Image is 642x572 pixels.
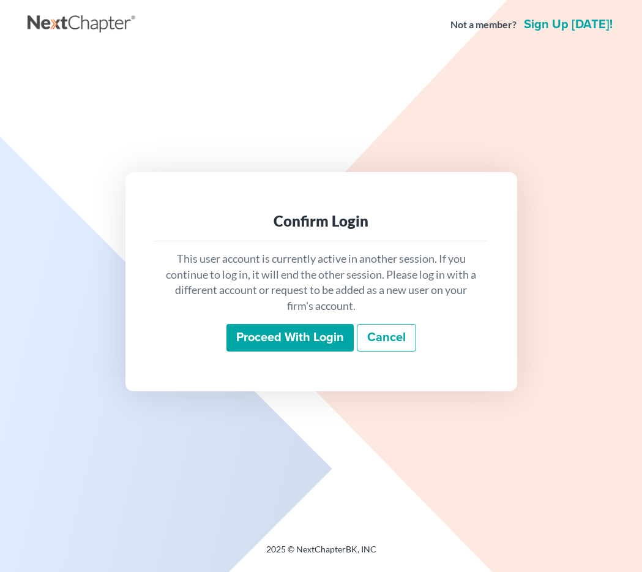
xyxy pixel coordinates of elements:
[357,324,416,352] a: Cancel
[521,18,615,31] a: Sign up [DATE]!
[28,543,615,565] div: 2025 © NextChapterBK, INC
[226,324,354,352] input: Proceed with login
[165,211,478,231] div: Confirm Login
[450,18,517,32] strong: Not a member?
[165,251,478,314] p: This user account is currently active in another session. If you continue to log in, it will end ...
